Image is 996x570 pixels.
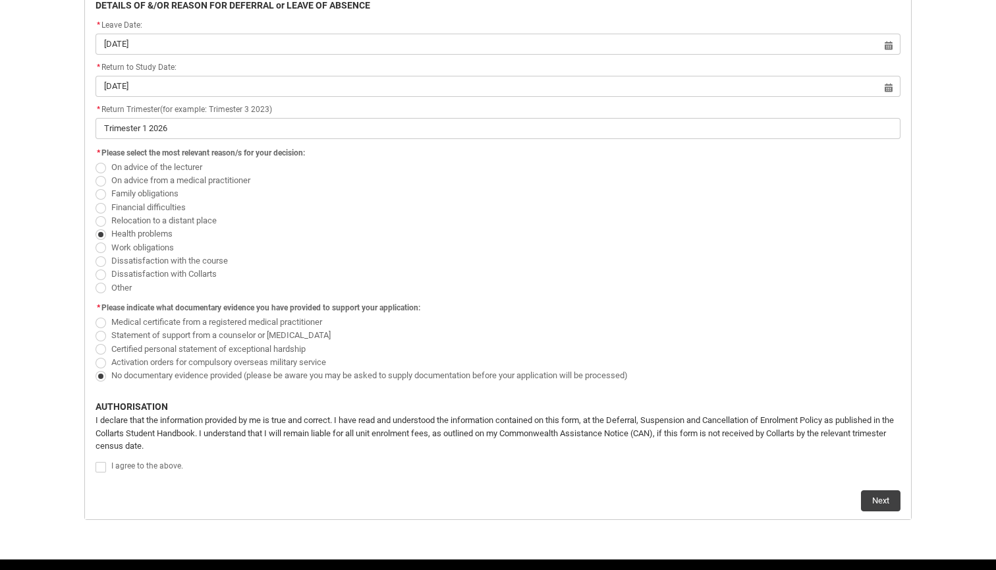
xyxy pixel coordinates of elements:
[111,188,179,198] span: Family obligations
[111,242,174,252] span: Work obligations
[97,63,100,72] abbr: required
[97,105,100,114] abbr: required
[111,175,250,185] span: On advice from a medical practitioner
[97,148,100,157] abbr: required
[111,344,306,354] span: Certified personal statement of exceptional hardship
[96,105,272,114] span: Return Trimester(for example: Trimester 3 2023)
[111,283,132,293] span: Other
[97,303,100,312] abbr: required
[111,202,186,212] span: Financial difficulties
[861,490,900,511] button: Next
[111,317,322,327] span: Medical certificate from a registered medical practitioner
[96,20,142,30] span: Leave Date:
[111,256,228,266] span: Dissatisfaction with the course
[111,215,217,225] span: Relocation to a distant place
[111,357,326,367] span: Activation orders for compulsory overseas military service
[111,269,217,279] span: Dissatisfaction with Collarts
[101,148,305,157] span: Please select the most relevant reason/s for your decision:
[111,330,331,340] span: Statement of support from a counselor or [MEDICAL_DATA]
[101,303,420,312] span: Please indicate what documentary evidence you have provided to support your application:
[111,229,173,239] span: Health problems
[97,20,100,30] abbr: required
[111,370,628,380] span: No documentary evidence provided (please be aware you may be asked to supply documentation before...
[111,461,183,470] span: I agree to the above.
[96,414,900,453] p: I declare that the information provided by me is true and correct. I have read and understood the...
[96,401,168,412] b: AUTHORISATION
[96,63,177,72] span: Return to Study Date:
[111,162,202,172] span: On advice of the lecturer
